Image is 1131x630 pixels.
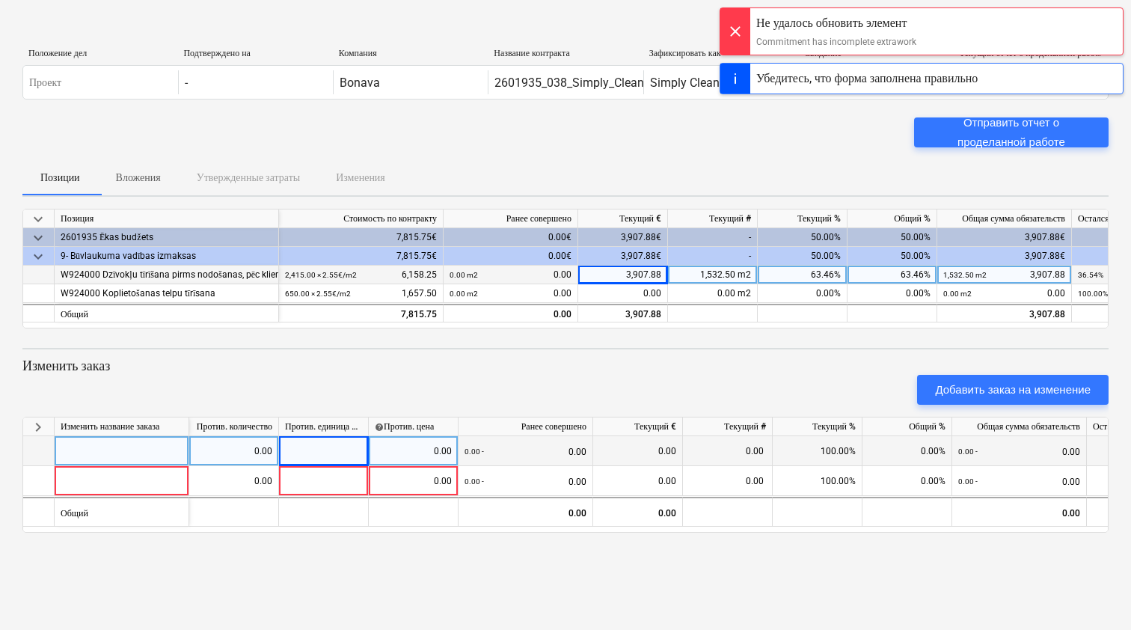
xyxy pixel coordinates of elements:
[958,477,978,486] small: 0.00 -
[593,497,683,527] div: 0.00
[375,466,452,496] div: 0.00
[937,304,1072,322] div: 3,907.88
[932,113,1091,153] div: Отправить отчет о проделанной работе
[937,247,1072,266] div: 3,907.88€
[450,305,571,324] div: 0.00
[55,418,189,436] div: Изменить название заказа
[279,228,444,247] div: 7,815.75€
[578,266,668,284] div: 3,907.88
[29,210,47,228] span: keyboard_arrow_down
[578,304,668,322] div: 3,907.88
[375,422,384,431] span: help
[862,436,952,466] div: 0.00%
[862,466,952,496] div: 0.00%
[494,48,637,59] div: Название контракта
[375,436,452,466] div: 0.00
[29,418,47,436] span: keyboard_arrow_right
[943,271,987,279] small: 1,532.50 m2
[285,290,351,298] small: 650.00 × 2.55€ / m2
[862,418,952,436] div: Общий %
[599,466,676,496] div: 0.00
[943,266,1065,284] div: 3,907.88
[465,466,586,497] div: 0.00
[848,210,937,228] div: Общий %
[55,497,189,527] div: Общий
[465,477,484,486] small: 0.00 -
[650,76,741,90] div: Simply Clean SIA
[758,228,848,247] div: 50.00%
[444,228,578,247] div: 0.00€
[578,228,668,247] div: 3,907.88€
[465,447,484,456] small: 0.00 -
[494,76,990,90] div: 2601935_038_Simply_Clean_SIA_20250731_Ligums_generaltirisana_2025-2_EV44_1karta.pdf
[756,14,916,32] div: Не удалось обновить элемент
[29,248,47,266] span: keyboard_arrow_down
[195,466,272,496] div: 0.00
[952,418,1087,436] div: Общая сумма обязательств
[848,228,937,247] div: 50.00%
[450,284,571,303] div: 0.00
[279,210,444,228] div: Стоимость по контракту
[758,247,848,266] div: 50.00%
[465,436,586,467] div: 0.00
[848,284,937,303] div: 0.00%
[444,247,578,266] div: 0.00€
[61,284,272,303] div: W924000 Koplietošanas telpu tīrīsana
[578,247,668,266] div: 3,907.88€
[683,466,773,496] div: 0.00
[952,497,1087,527] div: 0.00
[1078,290,1108,298] small: 100.00%
[450,266,571,284] div: 0.00
[55,304,279,322] div: Общий
[29,75,61,91] p: Проект
[848,266,937,284] div: 63.46%
[279,247,444,266] div: 7,815.75€
[937,210,1072,228] div: Общая сумма обязательств
[285,305,437,324] div: 7,815.75
[935,380,1091,400] div: Добавить заказ на изменение
[943,284,1065,303] div: 0.00
[668,228,758,247] div: -
[285,284,437,303] div: 1,657.50
[756,70,978,88] div: Убедитесь, что форма заполнена правильно
[185,76,188,90] div: -
[914,117,1109,147] button: Отправить отчет о проделанной работе
[61,228,272,247] div: 2601935 Ēkas budžets
[61,247,272,266] div: 9- Būvlaukuma vadības izmaksas
[668,210,758,228] div: Текущий #
[773,418,862,436] div: Текущий %
[958,466,1080,497] div: 0.00
[450,290,478,298] small: 0.00 m2
[195,436,272,466] div: 0.00
[578,210,668,228] div: Текущий €
[958,447,978,456] small: 0.00 -
[285,271,357,279] small: 2,415.00 × 2.55€ / m2
[55,210,279,228] div: Позиция
[773,466,862,496] div: 100.00%
[593,418,683,436] div: Текущий €
[917,375,1109,405] button: Добавить заказ на изменение
[683,436,773,466] div: 0.00
[340,76,380,90] div: Bonava
[599,436,676,466] div: 0.00
[29,229,47,247] span: keyboard_arrow_down
[668,284,758,303] div: 0.00 m2
[61,266,272,284] div: W924000 Dzīvokļu tīrīšana pirms nodošanas, pēc klientu dienām, logu mazgāšana(pārdodamie m2)
[668,247,758,266] div: -
[848,247,937,266] div: 50.00%
[116,170,161,186] p: Вложения
[375,418,452,436] div: Против. цена
[22,357,1109,375] p: Изменить заказ
[943,290,972,298] small: 0.00 m2
[189,418,279,436] div: Против. количество
[578,284,668,303] div: 0.00
[758,210,848,228] div: Текущий %
[958,436,1080,467] div: 0.00
[1078,271,1103,279] small: 36.54%
[773,436,862,466] div: 100.00%
[937,228,1072,247] div: 3,907.88€
[285,266,437,284] div: 6,158.25
[683,418,773,436] div: Текущий #
[450,271,478,279] small: 0.00 m2
[183,48,326,59] div: Подтверждено на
